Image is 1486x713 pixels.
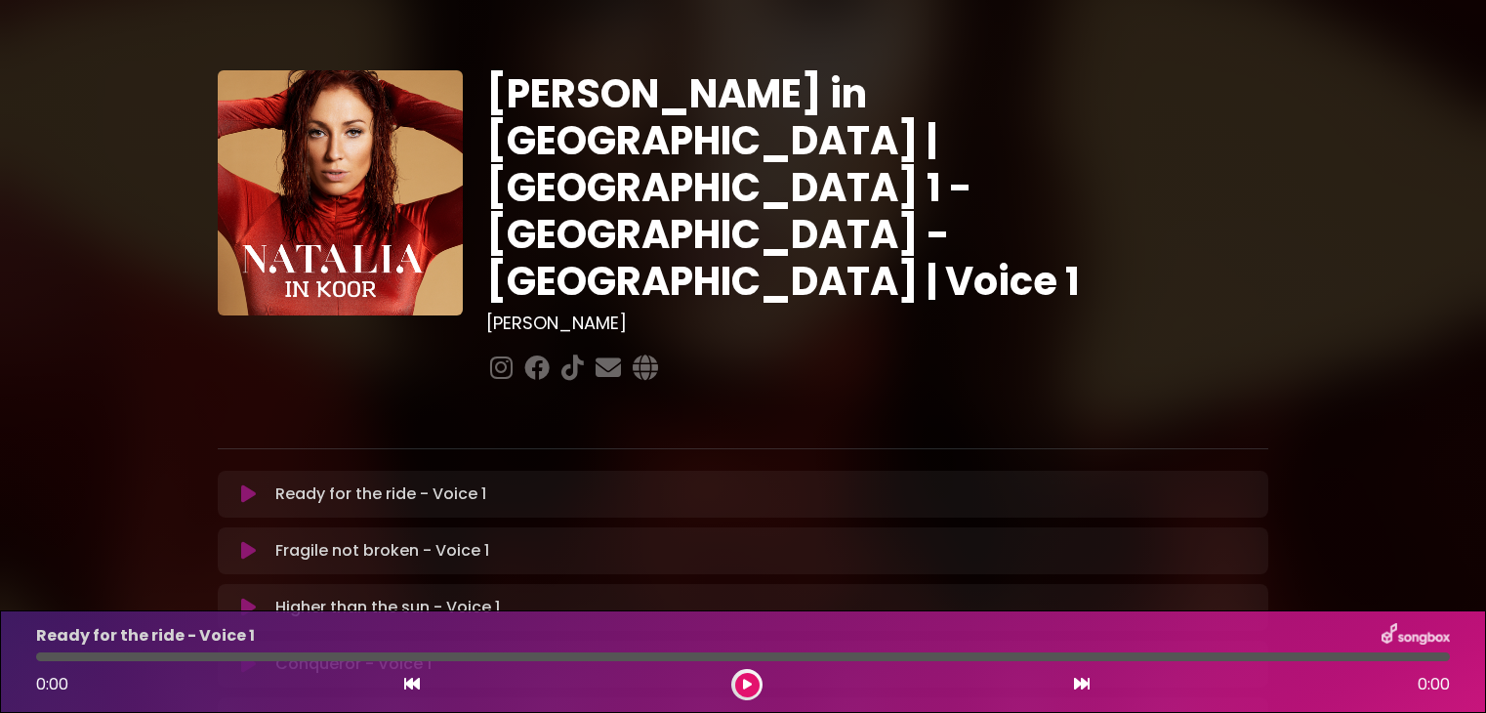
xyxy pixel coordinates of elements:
[486,70,1268,305] h1: [PERSON_NAME] in [GEOGRAPHIC_DATA] | [GEOGRAPHIC_DATA] 1 - [GEOGRAPHIC_DATA] - [GEOGRAPHIC_DATA] ...
[275,539,489,563] p: Fragile not broken - Voice 1
[486,313,1268,334] h3: [PERSON_NAME]
[275,482,486,506] p: Ready for the ride - Voice 1
[1382,623,1450,649] img: songbox-logo-white.png
[36,624,255,648] p: Ready for the ride - Voice 1
[218,70,463,315] img: YTVS25JmS9CLUqXqkEhs
[275,596,500,619] p: Higher than the sun - Voice 1
[1418,673,1450,696] span: 0:00
[36,673,68,695] span: 0:00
